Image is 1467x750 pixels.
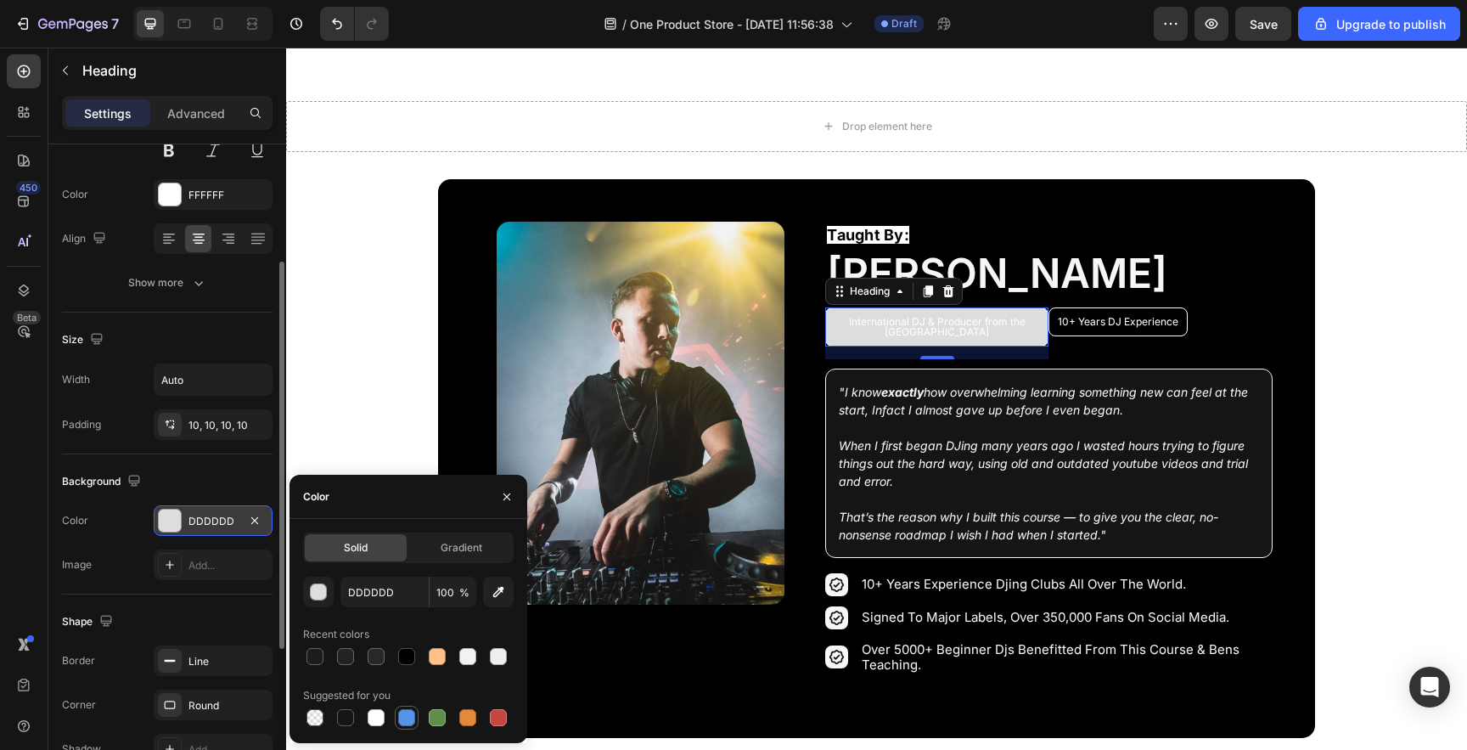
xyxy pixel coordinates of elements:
div: Recent colors [303,627,369,642]
h2: Rich Text Editor. Editing area: main [762,260,902,289]
strong: exactly [595,337,638,352]
div: Padding [62,417,101,432]
span: Taught By: [541,178,623,196]
span: Gradient [441,540,482,555]
div: Color [303,489,329,505]
span: % [459,585,469,601]
div: Drop element here [556,72,646,86]
div: Upgrade to publish [1312,15,1446,33]
p: Settings [84,104,132,122]
p: "I know how overwhelming learning something new can feel at the start, Infact I almost gave up be... [553,336,971,371]
p: Heading [82,60,266,81]
div: Line [188,654,268,669]
div: Align [62,228,110,251]
p: signed to major labels, over 350,000 fans on social media. [576,562,983,578]
div: 10, 10, 10, 10 [188,418,268,433]
p: That’s the reason why I built this course — to give you the clear, no-nonsense roadmap I wish I h... [553,460,971,496]
h2: [PERSON_NAME] [539,202,986,251]
div: DDDDDD [188,514,238,529]
div: Beta [13,311,41,324]
button: Show more [62,268,273,298]
p: over 5000+ beginner djs benefitted from this course & bens teaching. [576,595,983,625]
div: Color [62,513,88,528]
button: 7 [7,7,126,41]
p: Advanced [167,104,225,122]
p: 10+ Years DJ Experience [772,269,892,279]
span: Draft [891,16,917,31]
input: Auto [155,364,272,395]
div: Round [188,698,268,713]
div: Shape [62,611,116,634]
div: Background [62,471,144,493]
p: 7 [111,14,119,34]
div: FFFFFF [188,188,268,203]
div: Open Intercom Messenger [1409,667,1450,708]
button: Save [1235,7,1291,41]
input: Eg: FFFFFF [340,577,429,607]
p: When I first began DJing many years ago I wasted hours trying to figure things out the hard way, ... [553,389,971,443]
p: 10+ years experience djing clubs all over the world. [576,529,983,544]
div: Width [62,372,90,387]
div: Border [62,653,95,668]
div: Size [62,329,107,352]
span: Save [1250,17,1278,31]
div: Image [62,557,92,572]
div: Show more [128,274,207,291]
div: Suggested for you [303,688,391,703]
div: Color [62,187,88,202]
span: Solid [344,540,368,555]
button: Upgrade to publish [1298,7,1460,41]
iframe: Design area [286,48,1467,750]
div: Corner [62,697,96,713]
div: Add... [188,558,268,573]
div: Heading [560,236,607,251]
img: gempages_572392118174090464-fd44a226-a684-4faf-933c-c4e6b9aa89cb.jpg [211,174,497,557]
div: 450 [16,181,41,195]
span: / [622,15,627,33]
h2: International DJ & Producer from the [GEOGRAPHIC_DATA] [539,260,762,299]
span: One Product Store - [DATE] 11:56:38 [630,15,834,33]
div: Rich Text Editor. Editing area: main [539,321,986,510]
div: Undo/Redo [320,7,389,41]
